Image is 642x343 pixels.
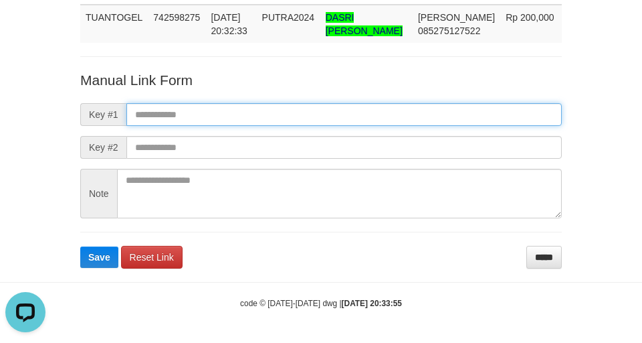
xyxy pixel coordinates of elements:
td: TUANTOGEL [80,5,148,43]
span: PUTRA2024 [262,12,315,23]
span: Nama rekening >18 huruf, harap diedit [326,12,403,36]
a: Reset Link [121,246,183,269]
span: Rp 200,000 [506,12,554,23]
strong: [DATE] 20:33:55 [342,299,402,308]
button: Open LiveChat chat widget [5,5,45,46]
small: code © [DATE]-[DATE] dwg | [240,299,402,308]
span: Key #2 [80,136,126,159]
td: 742598275 [148,5,205,43]
span: Save [88,252,110,263]
p: Manual Link Form [80,70,562,90]
button: Save [80,247,118,268]
span: Reset Link [130,252,174,263]
span: Copy 085275127522 to clipboard [418,25,480,36]
span: Key #1 [80,103,126,126]
span: [DATE] 20:32:33 [211,12,247,36]
span: [PERSON_NAME] [418,12,495,23]
span: Note [80,169,117,218]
